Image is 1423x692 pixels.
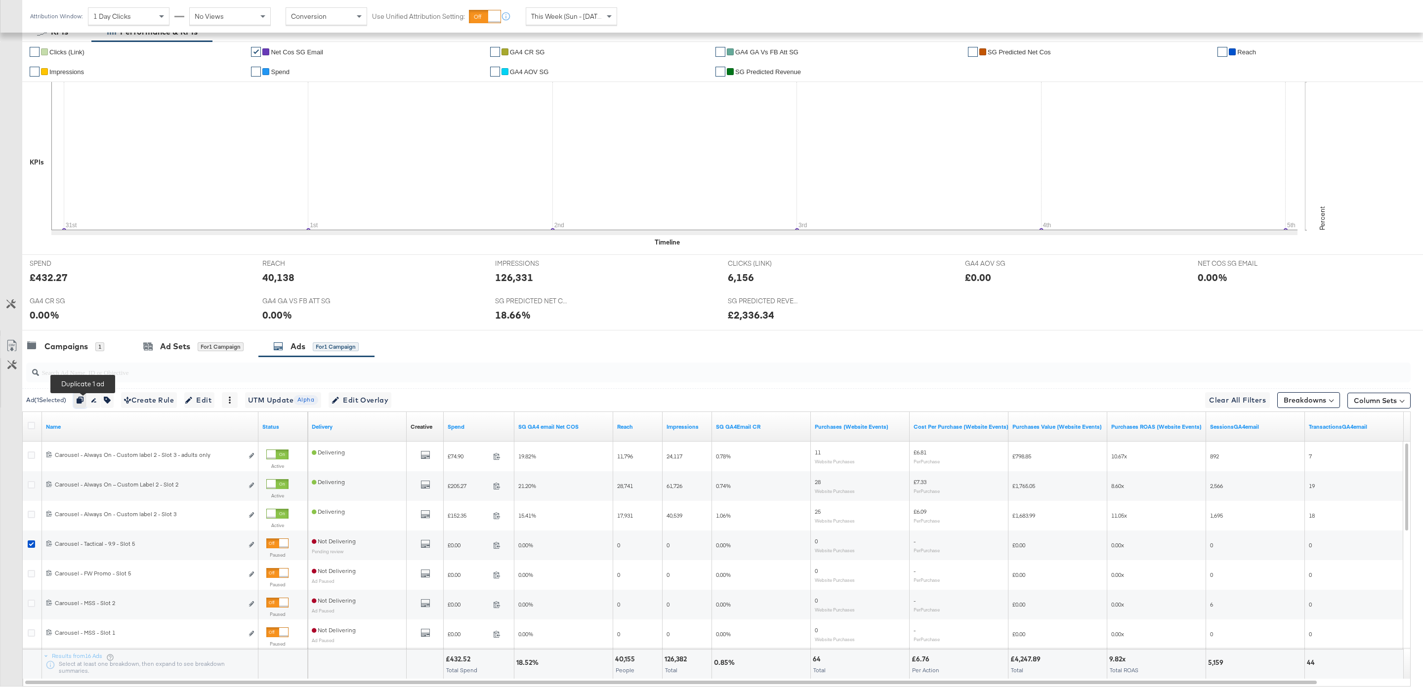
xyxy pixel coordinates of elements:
[44,341,88,352] div: Campaigns
[1011,666,1023,674] span: Total
[516,658,542,667] div: 18.52%
[1111,601,1124,608] span: 0.00x
[914,626,916,634] span: -
[1277,392,1340,408] button: Breakdowns
[55,510,243,518] div: Carousel - Always On - Custom label 2 - Slot 3
[815,636,855,642] sub: Website Purchases
[312,478,345,486] span: Delivering
[121,392,177,408] button: Create Rule
[312,567,356,574] span: Not Delivering
[518,630,533,638] span: 0.00%
[490,47,500,57] a: ✔
[251,47,261,57] a: ✔
[965,270,991,285] div: £0.00
[49,68,84,76] span: Impressions
[411,423,432,431] div: Creative
[1210,452,1219,460] span: 892
[518,452,536,460] span: 19.82%
[988,48,1051,56] span: SG Predicted Net Cos
[617,541,620,549] span: 0
[30,13,83,20] div: Attribution Window:
[266,611,289,617] label: Paused
[1111,512,1127,519] span: 11.05x
[124,394,174,407] span: Create Rule
[312,637,335,643] sub: Ad Paused
[187,394,211,407] span: Edit
[1111,423,1202,431] a: The total value of the purchase actions divided by spend tracked by your Custom Audience pixel on...
[266,492,289,499] label: Active
[1012,423,1103,431] a: The total value of the purchase actions tracked by your Custom Audience pixel on your website aft...
[1012,541,1025,549] span: £0.00
[1309,482,1315,489] span: 19
[1010,654,1044,664] div: £4,247.89
[617,601,620,608] span: 0
[495,270,533,285] div: 126,331
[667,452,682,460] span: 24,117
[617,571,620,578] span: 0
[728,296,802,306] span: SG PREDICTED REVENUE
[411,423,432,431] a: Shows the creative associated with your ad.
[1111,571,1124,578] span: 0.00x
[184,392,214,408] button: Edit
[667,512,682,519] span: 40,539
[55,599,243,607] div: Carousel - MSS - Slot 2
[617,423,659,431] a: The number of people your ad was served to.
[716,630,731,638] span: 0.00%
[30,67,40,77] a: ✔
[55,481,243,488] div: Carousel - Always On – Custom Label 2 - Slot 2
[446,666,477,674] span: Total Spend
[510,68,549,76] span: GA4 AOV SG
[518,601,533,608] span: 0.00%
[95,342,104,351] div: 1
[1210,482,1223,489] span: 2,566
[448,541,489,549] span: £0.00
[715,47,725,57] a: ✔
[245,392,321,408] button: UTM UpdateAlpha
[1012,482,1035,489] span: £1,765.05
[1309,601,1312,608] span: 0
[312,423,403,431] a: Reflects the ability of your Ad to achieve delivery.
[716,482,731,489] span: 0.74%
[1111,452,1127,460] span: 10.67x
[914,423,1008,431] a: The average cost for each purchase tracked by your Custom Audience pixel on your website after pe...
[1210,630,1213,638] span: 0
[1111,482,1124,489] span: 8.60x
[615,654,638,664] div: 40,155
[914,597,916,604] span: -
[1309,630,1312,638] span: 0
[262,270,294,285] div: 40,138
[448,512,489,519] span: £152.35
[312,626,356,634] span: Not Delivering
[271,48,323,56] span: Net Cos SG email
[716,452,731,460] span: 0.78%
[372,12,465,21] label: Use Unified Attribution Setting:
[495,259,569,268] span: IMPRESSIONS
[914,577,940,583] sub: Per Purchase
[262,259,336,268] span: REACH
[667,482,682,489] span: 61,726
[1012,512,1035,519] span: £1,683.99
[30,158,44,167] div: KPIs
[815,518,855,524] sub: Website Purchases
[616,666,634,674] span: People
[617,482,633,489] span: 28,741
[813,666,826,674] span: Total
[1111,541,1124,549] span: 0.00x
[49,48,84,56] span: Clicks (Link)
[446,654,473,664] div: £432.52
[1237,48,1256,56] span: Reach
[968,47,978,57] a: ✔
[1309,512,1315,519] span: 18
[262,423,304,431] a: Shows the current state of your Ad.
[815,508,821,515] span: 25
[518,482,536,489] span: 21.20%
[312,608,335,613] sub: Ad Paused
[26,396,66,405] div: Ad ( 1 Selected)
[266,581,289,588] label: Paused
[815,488,855,494] sub: Website Purchases
[728,270,754,285] div: 6,156
[30,296,104,306] span: GA4 CR SG
[495,308,531,322] div: 18.66%
[271,68,290,76] span: Spend
[266,463,289,469] label: Active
